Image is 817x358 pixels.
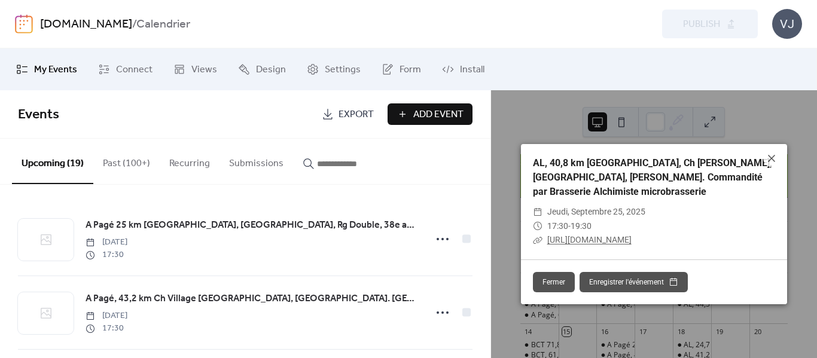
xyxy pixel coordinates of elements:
[339,108,374,122] span: Export
[89,53,161,85] a: Connect
[86,236,127,249] span: [DATE]
[18,102,59,128] span: Events
[533,219,542,234] div: ​
[40,13,132,36] a: [DOMAIN_NAME]
[116,63,153,77] span: Connect
[160,139,220,183] button: Recurring
[15,14,33,33] img: logo
[533,233,542,247] div: ​
[533,205,542,219] div: ​
[164,53,226,85] a: Views
[388,103,472,125] button: Add Event
[433,53,493,85] a: Install
[220,139,293,183] button: Submissions
[373,53,430,85] a: Form
[229,53,295,85] a: Design
[580,272,688,292] button: Enregistrer l'événement
[86,292,418,306] span: A Pagé, 43,2 km Ch Village [GEOGRAPHIC_DATA], [GEOGRAPHIC_DATA]. [GEOGRAPHIC_DATA]. Commandité pa...
[191,63,217,77] span: Views
[533,272,575,292] button: Fermer
[132,13,136,36] b: /
[460,63,484,77] span: Install
[86,249,127,261] span: 17:30
[547,221,568,231] span: 17:30
[325,63,361,77] span: Settings
[34,63,77,77] span: My Events
[400,63,421,77] span: Form
[547,235,632,244] a: [URL][DOMAIN_NAME]
[12,139,93,184] button: Upcoming (19)
[298,53,370,85] a: Settings
[533,157,772,197] a: AL, 40,8 km [GEOGRAPHIC_DATA], Ch [PERSON_NAME], [GEOGRAPHIC_DATA], [PERSON_NAME]. Commandité par...
[86,291,418,307] a: A Pagé, 43,2 km Ch Village [GEOGRAPHIC_DATA], [GEOGRAPHIC_DATA]. [GEOGRAPHIC_DATA]. Commandité pa...
[313,103,383,125] a: Export
[772,9,802,39] div: VJ
[256,63,286,77] span: Design
[86,218,418,233] a: A Pagé 25 km [GEOGRAPHIC_DATA], [GEOGRAPHIC_DATA], Rg Double, 38e av, St-Ambroise, Voie de Contou...
[7,53,86,85] a: My Events
[571,221,592,231] span: 19:30
[547,205,645,219] span: jeudi, septembre 25, 2025
[568,221,571,231] span: -
[86,310,127,322] span: [DATE]
[93,139,160,183] button: Past (100+)
[413,108,464,122] span: Add Event
[136,13,190,36] b: Calendrier
[86,322,127,335] span: 17:30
